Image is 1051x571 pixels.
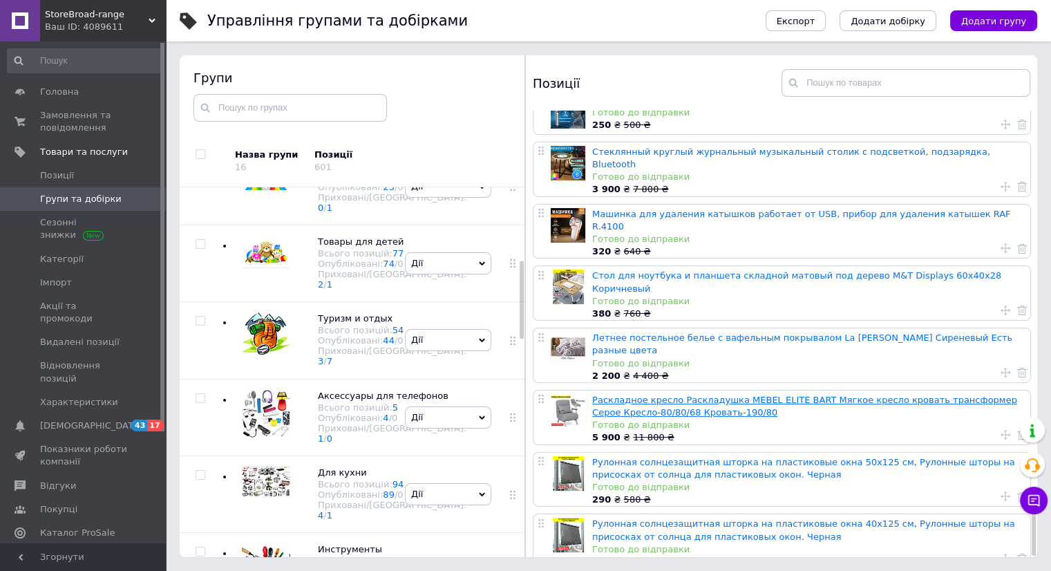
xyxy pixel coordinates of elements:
[318,236,404,247] span: Товары для детей
[40,300,128,325] span: Акції та промокоди
[633,184,668,194] span: 7 800 ₴
[318,544,382,554] span: Инструменты
[318,279,323,290] a: 2
[623,556,650,567] span: 540 ₴
[383,413,388,423] a: 4
[1017,304,1027,317] a: Видалити товар
[392,479,404,489] a: 94
[383,489,395,500] a: 89
[318,203,323,213] a: 0
[235,149,304,161] div: Назва групи
[318,346,466,366] div: Приховані/[GEOGRAPHIC_DATA]:
[193,69,511,86] div: Групи
[592,106,1023,119] div: Готово до відправки
[318,248,466,259] div: Всього позицій:
[318,556,466,566] div: Всього позицій:
[147,420,163,431] span: 17
[235,162,247,172] div: 16
[397,489,403,500] div: 0
[40,336,120,348] span: Видалені позиції
[242,312,290,355] img: Туризм и отдых
[392,556,404,566] a: 48
[318,356,323,366] a: 3
[633,371,668,381] span: 4 400 ₴
[1020,487,1048,514] button: Чат з покупцем
[592,295,1023,308] div: Готово до відправки
[242,467,290,496] img: Для кухни
[327,433,332,444] a: 0
[318,433,323,444] a: 1
[411,335,423,345] span: Дії
[318,423,466,444] div: Приховані/[GEOGRAPHIC_DATA]:
[961,16,1026,26] span: Додати групу
[592,233,1023,245] div: Готово до відправки
[1017,118,1027,131] a: Видалити товар
[45,8,149,21] span: StoreBroad-range
[392,248,404,259] a: 77
[40,169,74,182] span: Позиції
[395,335,404,346] span: /
[592,494,623,505] span: ₴
[1017,366,1027,379] a: Видалити товар
[592,432,621,442] b: 5 900
[395,259,404,269] span: /
[592,147,990,169] a: Стеклянный круглый журнальный музыкальный столик с подсветкой, подзарядка, Bluetooth
[318,413,466,423] div: Опубліковані:
[323,279,332,290] span: /
[592,270,1001,293] a: Стол для ноутбука и планшета складной матовый под дерево M&T Displays 60х40х28 Коричневый
[314,149,432,161] div: Позиції
[242,236,290,268] img: Товары для детей
[592,120,611,130] b: 250
[389,413,398,423] span: /
[40,420,142,432] span: [DEMOGRAPHIC_DATA]
[40,216,128,241] span: Сезонні знижки
[392,413,397,423] div: 0
[40,396,118,409] span: Характеристики
[1017,180,1027,192] a: Видалити товар
[323,433,332,444] span: /
[318,325,466,335] div: Всього позицій:
[592,209,1010,232] a: Машинка для удаления катышков работает от USB, прибор для удаления катышек RAF R.4100
[950,10,1037,31] button: Додати групу
[1017,552,1027,565] a: Видалити товар
[395,489,404,500] span: /
[314,162,332,172] div: 601
[40,193,122,205] span: Групи та добірки
[131,420,147,431] span: 43
[782,69,1030,97] input: Пошук по товарах
[383,335,395,346] a: 44
[592,357,1023,370] div: Готово до відправки
[533,69,782,97] div: Позиції
[592,518,1015,541] a: Рулонная солнцезащитная шторка на пластиковые окна 40х125 см, Рулонные шторы на присосках от солн...
[592,457,1015,480] a: Рулонная солнцезащитная шторка на пластиковые окна 50х125 см, Рулонные шторы на присосках от солн...
[623,308,650,319] span: 760 ₴
[318,500,466,521] div: Приховані/[GEOGRAPHIC_DATA]:
[592,371,633,381] span: ₴
[1017,242,1027,254] a: Видалити товар
[592,543,1023,556] div: Готово до відправки
[592,371,621,381] b: 2 200
[318,192,466,213] div: Приховані/[GEOGRAPHIC_DATA]:
[318,479,466,489] div: Всього позицій:
[327,203,332,213] a: 1
[318,269,466,290] div: Приховані/[GEOGRAPHIC_DATA]:
[592,395,1017,418] a: Раскладное кресло Раскладушка MEBEL ELITE BART Мягкое кресло кровать трансформер Серое Кресло-80/...
[242,390,290,438] img: Аксессуары для телефонов
[323,356,332,366] span: /
[592,246,611,256] b: 320
[592,494,611,505] b: 290
[40,359,128,384] span: Відновлення позицій
[592,333,1012,355] a: Летнее постельное белье с вафельным покрывалом La [PERSON_NAME] Сиреневый Есть разные цвета
[392,402,398,413] a: 5
[623,246,650,256] span: 640 ₴
[592,120,623,130] span: ₴
[766,10,826,31] button: Експорт
[383,259,395,269] a: 74
[40,109,128,134] span: Замовлення та повідомлення
[623,494,650,505] span: 580 ₴
[392,325,404,335] a: 54
[40,253,84,265] span: Категорії
[592,556,623,567] span: ₴
[327,510,332,521] a: 1
[840,10,936,31] button: Додати добірку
